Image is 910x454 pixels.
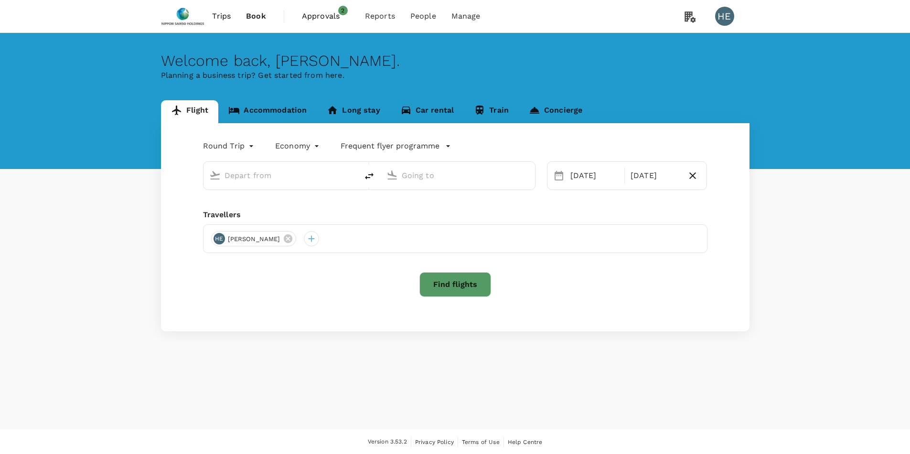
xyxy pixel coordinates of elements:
div: HE[PERSON_NAME] [211,231,297,246]
div: Economy [275,138,321,154]
span: Trips [212,11,231,22]
div: [DATE] [567,166,622,185]
span: Version 3.53.2 [368,437,407,447]
div: HE [715,7,734,26]
p: Frequent flyer programme [341,140,439,152]
span: Approvals [302,11,350,22]
a: Concierge [519,100,592,123]
a: Car rental [390,100,464,123]
button: delete [358,165,381,188]
div: Round Trip [203,138,257,154]
div: HE [214,233,225,244]
a: Train [464,100,519,123]
div: [DATE] [627,166,683,185]
button: Open [351,174,353,176]
div: Travellers [203,209,707,221]
span: Terms of Use [462,439,500,445]
a: Help Centre [508,437,543,447]
a: Privacy Policy [415,437,454,447]
a: Long stay [317,100,390,123]
span: Book [246,11,266,22]
a: Terms of Use [462,437,500,447]
img: Nippon Sanso Holdings Singapore Pte Ltd [161,6,205,27]
div: Welcome back , [PERSON_NAME] . [161,52,749,70]
p: Planning a business trip? Get started from here. [161,70,749,81]
span: 2 [338,6,348,15]
span: People [410,11,436,22]
button: Open [528,174,530,176]
button: Frequent flyer programme [341,140,451,152]
span: [PERSON_NAME] [222,234,286,244]
input: Going to [402,168,515,183]
a: Flight [161,100,219,123]
span: Reports [365,11,395,22]
button: Find flights [419,272,491,297]
input: Depart from [225,168,338,183]
span: Privacy Policy [415,439,454,445]
span: Help Centre [508,439,543,445]
span: Manage [451,11,481,22]
a: Accommodation [218,100,317,123]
